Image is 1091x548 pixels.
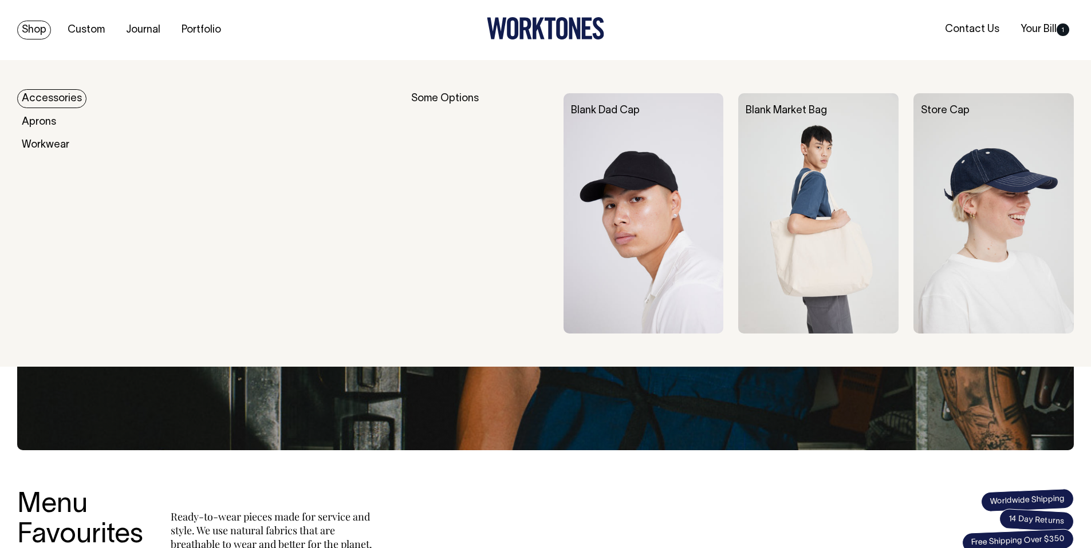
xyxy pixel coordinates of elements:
div: Some Options [411,93,549,333]
a: Contact Us [940,20,1004,39]
span: Worldwide Shipping [980,488,1074,512]
a: Blank Market Bag [746,106,827,116]
a: Journal [121,21,165,39]
a: Custom [63,21,109,39]
img: Blank Dad Cap [564,93,724,333]
a: Blank Dad Cap [571,106,640,116]
a: Aprons [17,113,61,132]
a: Accessories [17,89,86,108]
img: Store Cap [913,93,1074,333]
a: Portfolio [177,21,226,39]
a: Store Cap [921,106,970,116]
a: Your Bill1 [1016,20,1074,39]
a: Workwear [17,136,74,154]
span: 1 [1057,23,1069,36]
span: 14 Day Returns [999,509,1074,533]
img: Blank Market Bag [738,93,899,333]
a: Shop [17,21,51,39]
